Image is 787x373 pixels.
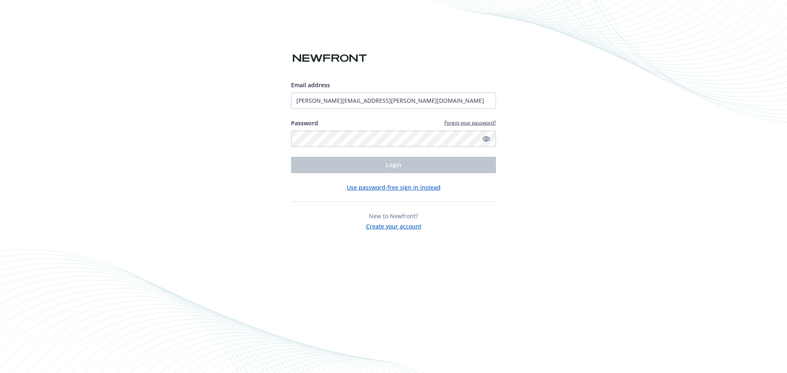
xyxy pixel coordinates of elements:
[291,131,496,147] input: Enter your password
[291,51,368,66] img: Newfront logo
[291,119,318,127] label: Password
[481,134,491,144] a: Show password
[291,157,496,173] button: Login
[444,119,496,126] a: Forgot your password?
[386,161,401,169] span: Login
[366,220,421,231] button: Create your account
[369,212,418,220] span: New to Newfront?
[347,183,441,192] button: Use password-free sign in instead
[291,81,330,89] span: Email address
[291,93,496,109] input: Enter your email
